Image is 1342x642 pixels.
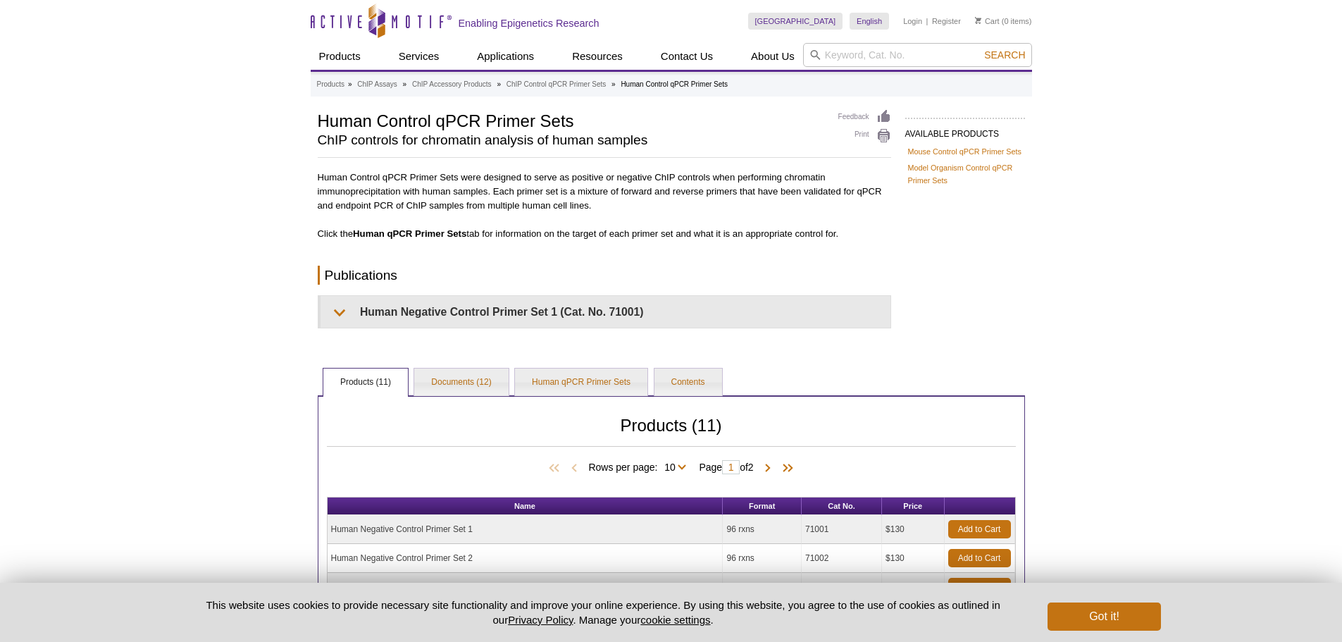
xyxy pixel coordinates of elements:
[640,614,710,626] button: cookie settings
[318,166,891,213] p: Human Control qPCR Primer Sets were designed to serve as positive or negative ChIP controls when ...
[353,228,466,239] b: Human qPCR Primer Sets
[508,614,573,626] a: Privacy Policy
[515,369,647,397] a: Human qPCR Primer Sets
[975,13,1032,30] li: (0 items)
[497,80,501,88] li: »
[317,78,344,91] a: Products
[459,17,599,30] h2: Enabling Epigenetics Research
[723,515,802,544] td: 96 rxns
[802,498,882,515] th: Cat No.
[328,544,723,573] td: Human Negative Control Primer Set 2
[882,544,944,573] td: $130
[621,80,728,88] li: Human Control qPCR Primer Sets
[692,460,760,474] span: Page of
[838,109,891,125] a: Feedback
[802,573,882,602] td: 71023
[908,145,1021,158] a: Mouse Control qPCR Primer Sets
[803,43,1032,67] input: Keyword, Cat. No.
[802,544,882,573] td: 71002
[984,49,1025,61] span: Search
[948,578,1011,596] a: Add to Cart
[318,109,824,130] h1: Human Control qPCR Primer Sets
[323,369,408,397] a: Products (11)
[327,419,1016,447] h2: Products (11)
[1048,603,1160,631] button: Got it!
[318,227,891,241] p: Click the tab for information on the target of each primer set and what it is an appropriate cont...
[390,43,448,70] a: Services
[318,266,891,285] h2: Publications
[321,296,890,328] summary: Human Negative Control Primer Set 1 (Cat. No. 71001)
[775,462,796,476] span: Last Page
[567,462,581,476] span: Previous Page
[318,134,824,147] h2: ChIP controls for chromatin analysis of human samples
[723,573,802,602] td: 96 rxns
[723,544,802,573] td: 96 rxns
[903,16,922,26] a: Login
[975,17,981,24] img: Your Cart
[328,573,723,602] td: Human Negative Control Primer Set 3
[182,598,1025,627] p: This website uses cookies to provide necessary site functionality and improve your online experie...
[611,80,616,88] li: »
[412,78,492,91] a: ChIP Accessory Products
[802,515,882,544] td: 71001
[882,573,944,602] td: $130
[926,13,928,30] li: |
[975,16,1000,26] a: Cart
[850,13,889,30] a: English
[743,43,803,70] a: About Us
[980,49,1029,61] button: Search
[328,498,723,515] th: Name
[882,498,944,515] th: Price
[564,43,631,70] a: Resources
[761,462,775,476] span: Next Page
[588,459,692,474] span: Rows per page:
[748,13,843,30] a: [GEOGRAPHIC_DATA]
[882,515,944,544] td: $130
[905,118,1025,143] h2: AVAILABLE PRODUCTS
[468,43,542,70] a: Applications
[403,80,407,88] li: »
[838,128,891,144] a: Print
[948,520,1011,538] a: Add to Cart
[654,369,722,397] a: Contents
[348,80,352,88] li: »
[357,78,397,91] a: ChIP Assays
[723,498,802,515] th: Format
[748,462,754,473] span: 2
[948,549,1011,567] a: Add to Cart
[546,462,567,476] span: First Page
[414,369,508,397] a: Documents (12)
[507,78,607,91] a: ChIP Control qPCR Primer Sets
[311,43,369,70] a: Products
[908,161,1022,187] a: Model Organism Control qPCR Primer Sets
[932,16,961,26] a: Register
[328,515,723,544] td: Human Negative Control Primer Set 1
[652,43,721,70] a: Contact Us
